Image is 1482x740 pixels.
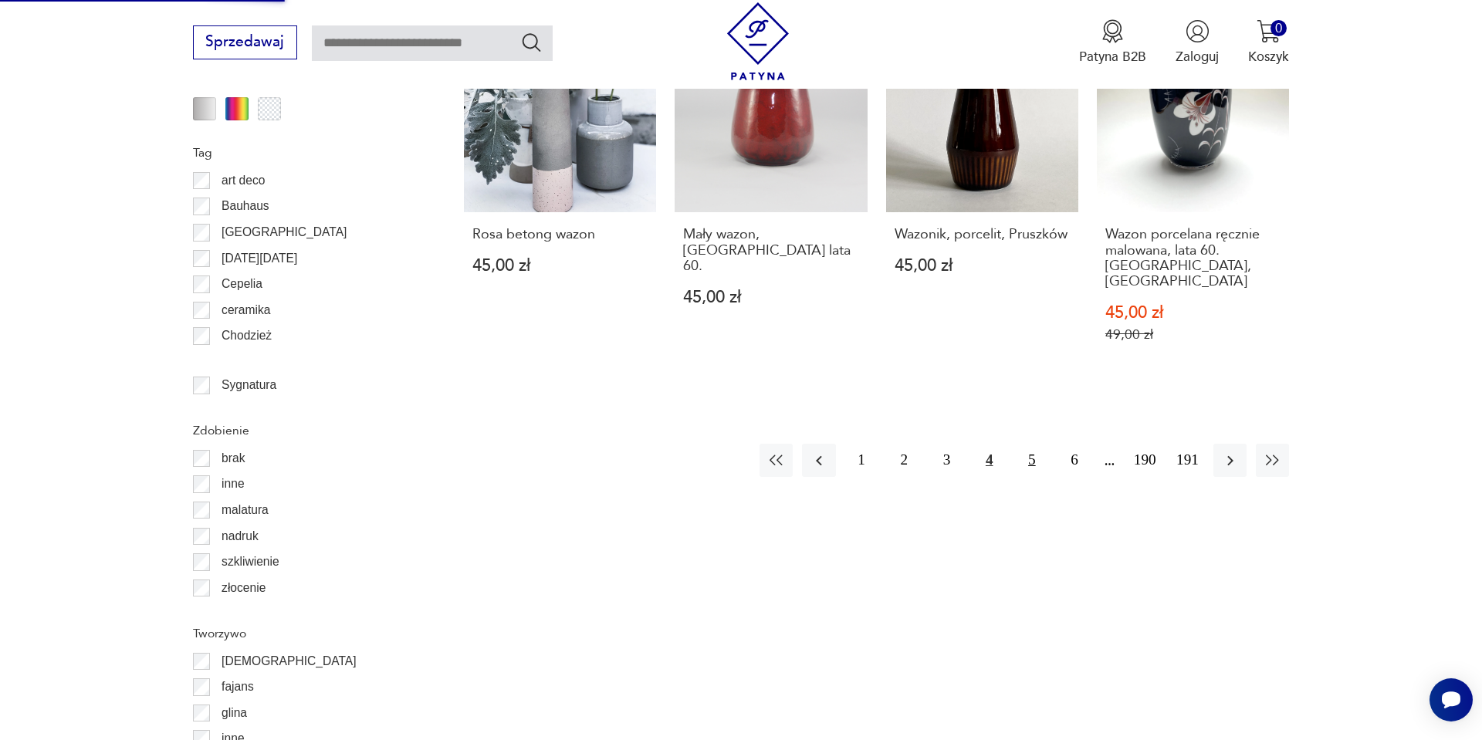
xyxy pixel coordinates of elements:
[886,20,1078,379] a: Wazonik, porcelit, PruszkówWazonik, porcelit, Pruszków45,00 zł
[222,651,356,671] p: [DEMOGRAPHIC_DATA]
[1186,19,1210,43] img: Ikonka użytkownika
[193,37,297,49] a: Sprzedawaj
[1430,678,1473,721] iframe: Smartsupp widget button
[1248,48,1289,66] p: Koszyk
[222,578,266,598] p: złocenie
[1176,19,1219,66] button: Zaloguj
[222,300,270,320] p: ceramika
[930,444,963,477] button: 3
[222,375,276,395] p: Sygnatura
[222,526,259,546] p: nadruk
[973,444,1006,477] button: 4
[222,196,269,216] p: Bauhaus
[222,500,269,520] p: malatura
[1128,444,1162,477] button: 190
[895,227,1071,242] h3: Wazonik, porcelit, Pruszków
[1079,48,1146,66] p: Patyna B2B
[193,421,420,441] p: Zdobienie
[222,171,265,191] p: art deco
[222,248,297,269] p: [DATE][DATE]
[683,289,859,306] p: 45,00 zł
[222,552,279,572] p: szkliwienie
[222,703,247,723] p: glina
[222,448,245,468] p: brak
[222,222,347,242] p: [GEOGRAPHIC_DATA]
[222,352,268,372] p: Ćmielów
[1015,444,1048,477] button: 5
[1057,444,1091,477] button: 6
[222,274,262,294] p: Cepelia
[520,31,543,53] button: Szukaj
[1257,19,1281,43] img: Ikona koszyka
[193,623,420,644] p: Tworzywo
[222,326,272,346] p: Chodzież
[895,258,1071,274] p: 45,00 zł
[193,25,297,59] button: Sprzedawaj
[472,258,648,274] p: 45,00 zł
[1176,48,1219,66] p: Zaloguj
[719,2,797,80] img: Patyna - sklep z meblami i dekoracjami vintage
[472,227,648,242] h3: Rosa betong wazon
[1271,20,1287,36] div: 0
[464,20,656,379] a: Rosa betong wazonRosa betong wazon45,00 zł
[1105,305,1281,321] p: 45,00 zł
[1079,19,1146,66] a: Ikona medaluPatyna B2B
[845,444,878,477] button: 1
[1097,20,1289,379] a: SaleWazon porcelana ręcznie malowana, lata 60. Spechtsbrunn, NiemcyWazon porcelana ręcznie malowa...
[1079,19,1146,66] button: Patyna B2B
[683,227,859,274] h3: Mały wazon, [GEOGRAPHIC_DATA] lata 60.
[675,20,867,379] a: Mały wazon, Niemcy lata 60.Mały wazon, [GEOGRAPHIC_DATA] lata 60.45,00 zł
[1248,19,1289,66] button: 0Koszyk
[222,474,244,494] p: inne
[1101,19,1125,43] img: Ikona medalu
[222,677,254,697] p: fajans
[888,444,921,477] button: 2
[1105,326,1281,343] p: 49,00 zł
[1105,227,1281,290] h3: Wazon porcelana ręcznie malowana, lata 60. [GEOGRAPHIC_DATA], [GEOGRAPHIC_DATA]
[193,143,420,163] p: Tag
[1171,444,1204,477] button: 191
